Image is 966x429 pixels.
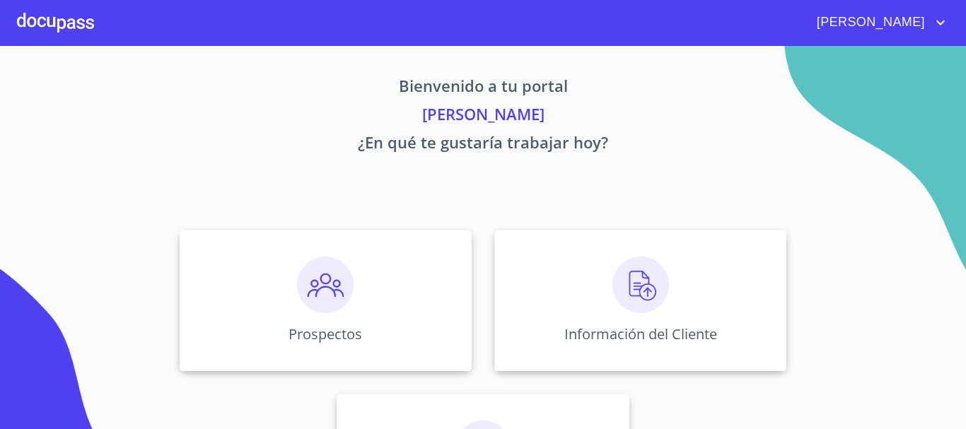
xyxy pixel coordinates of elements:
p: [PERSON_NAME] [47,102,919,131]
p: Bienvenido a tu portal [47,74,919,102]
p: Prospectos [289,324,362,343]
span: [PERSON_NAME] [806,11,932,34]
p: ¿En qué te gustaría trabajar hoy? [47,131,919,159]
p: Información del Cliente [564,324,717,343]
img: carga.png [612,257,669,313]
button: account of current user [806,11,949,34]
img: prospectos.png [297,257,354,313]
